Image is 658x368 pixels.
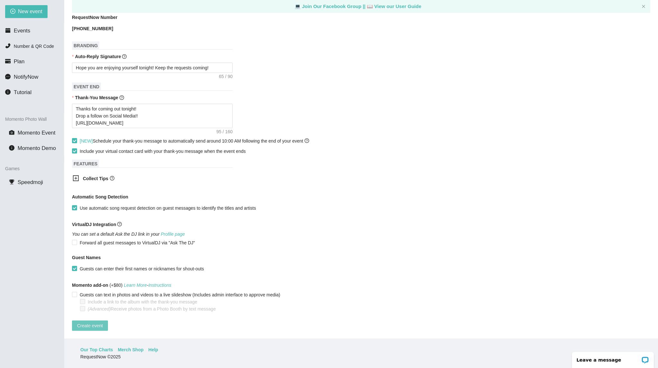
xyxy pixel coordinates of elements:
span: Guests can text in photos and videos to a live slideshow (Includes admin interface to approve media) [77,291,283,298]
span: phone [5,43,11,48]
a: laptop Join Our Facebook Group || [295,4,367,9]
div: RequestNow © 2025 [80,353,640,360]
button: plus-circleNew event [5,5,48,18]
span: Include a link to the album with the thank-you message [85,298,200,305]
a: Learn More [124,283,147,288]
span: Momento Demo [18,145,56,151]
span: Receive photos from a Photo Booth by text message [85,305,218,312]
span: BRANDING [72,41,99,50]
i: - [124,283,171,288]
a: Profile page [161,232,185,237]
span: camera [9,130,14,135]
iframe: LiveChat chat widget [568,348,658,368]
span: close [642,4,645,8]
span: FEATURES [72,160,99,168]
span: plus-square [73,175,79,181]
b: Momento add-on [72,283,108,288]
span: plus-circle [10,9,15,15]
span: EVENT END [72,83,101,91]
span: info-circle [5,89,11,95]
span: (+$80) [72,282,171,289]
span: New event [18,7,42,15]
a: laptop View our User Guide [367,4,422,9]
span: Use automatic song request detection on guest messages to identify the titles and artists [77,205,259,212]
span: Events [14,28,30,34]
a: Our Top Charts [80,346,113,353]
span: laptop [367,4,373,9]
b: VirtualDJ Integration [72,222,116,227]
span: NotifyNow [14,74,38,80]
i: You can set a default Ask the DJ link in your [72,232,185,237]
b: RequestNow Number [72,14,118,21]
b: [PHONE_NUMBER] [72,26,113,31]
span: question-circle [305,138,309,143]
textarea: Thanks for coming out tonight! Drop a follow on Social Media!! [URL][DOMAIN_NAME] [72,104,233,128]
span: laptop [295,4,301,9]
div: Collect Tipsquestion-circle [67,171,228,187]
button: Create event [72,320,108,331]
span: message [5,74,11,79]
span: Number & QR Code [14,44,54,49]
i: (Advanced) [88,306,111,311]
a: Instructions [148,283,172,288]
textarea: Hope you are enjoying yourself tonight! Keep the requests coming! [72,63,233,73]
span: trophy [9,179,14,185]
b: Auto-Reply Signature [75,54,121,59]
span: Plan [14,58,25,65]
span: [NEW] [80,138,93,144]
span: question-circle [110,176,114,180]
span: question-circle [117,222,122,226]
b: Collect Tips [83,176,108,181]
a: Merch Shop [118,346,144,353]
span: Momento Event [18,130,56,136]
b: Thank-You Message [75,95,118,100]
b: Automatic Song Detection [72,193,128,200]
button: close [642,4,645,9]
a: Help [148,346,158,353]
span: question-circle [122,54,127,59]
span: Forward all guest messages to VirtualDJ via "Ask The DJ" [77,239,198,246]
span: Tutorial [14,89,31,95]
span: info-circle [9,145,14,151]
b: Guest Names [72,255,101,260]
span: Schedule your thank-you message to automatically send around 10:00 AM following the end of your e... [80,138,309,144]
span: question-circle [120,95,124,100]
span: Include your virtual contact card with your thank-you message when the event ends [80,149,246,154]
span: Guests can enter their first names or nicknames for shout-outs [77,265,207,272]
span: Create event [77,322,103,329]
span: Speedmoji [18,179,43,185]
span: credit-card [5,58,11,64]
span: calendar [5,28,11,33]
